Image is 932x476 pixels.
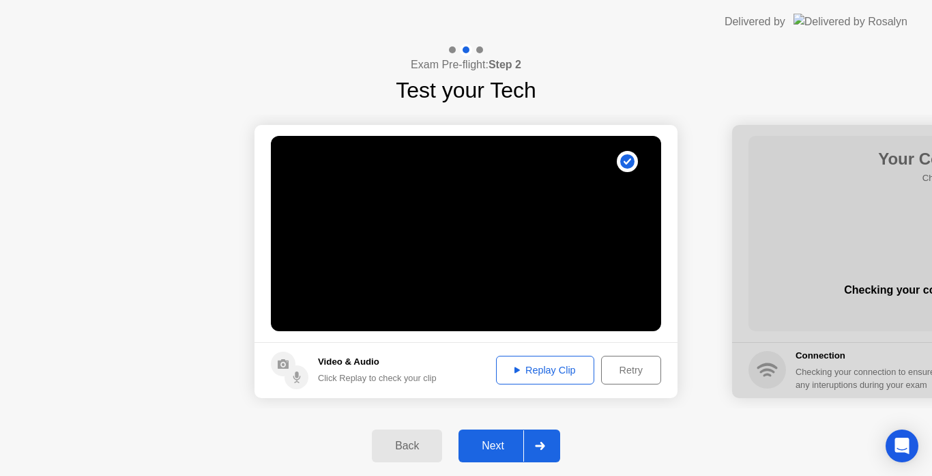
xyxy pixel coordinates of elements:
[458,430,560,462] button: Next
[725,14,785,30] div: Delivered by
[601,356,661,384] button: Retry
[396,74,536,107] h1: Test your Tech
[886,430,918,462] div: Open Intercom Messenger
[376,440,438,452] div: Back
[489,59,521,70] b: Step 2
[501,365,589,376] div: Replay Clip
[318,355,437,369] h5: Video & Audio
[496,356,594,384] button: Replay Clip
[318,372,437,384] div: Click Replay to check your clip
[463,440,523,452] div: Next
[606,365,656,376] div: Retry
[793,14,907,29] img: Delivered by Rosalyn
[411,57,521,73] h4: Exam Pre-flight:
[372,430,442,462] button: Back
